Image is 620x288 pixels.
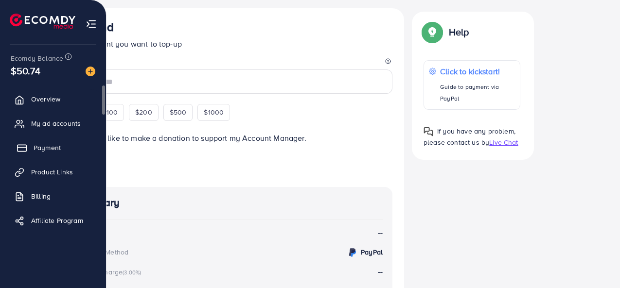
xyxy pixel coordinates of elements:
p: Guide to payment via PayPal [440,81,515,104]
span: $200 [135,107,152,117]
img: Popup guide [424,23,441,41]
span: Payment [34,143,61,152]
span: $500 [170,107,187,117]
span: $100 [102,107,118,117]
img: credit [347,247,358,258]
a: Affiliate Program [7,211,99,230]
span: $1000 [204,107,224,117]
p: Click to kickstart! [440,66,515,77]
a: Product Links [7,162,99,182]
iframe: Chat [579,244,613,281]
a: Payment [7,138,99,157]
img: logo [10,14,75,29]
h4: Summary [76,197,383,209]
img: Popup guide [424,127,433,136]
span: Affiliate Program [31,216,83,225]
span: $50.74 [11,64,40,78]
span: My ad accounts [31,119,81,128]
span: I would like to make a donation to support my Account Manager. [80,133,306,143]
img: menu [86,18,97,30]
span: Billing [31,191,51,201]
strong: PayPal [361,247,383,257]
div: Service charge [76,267,144,277]
a: My ad accounts [7,114,99,133]
img: image [86,67,95,76]
a: Billing [7,186,99,206]
strong: -- [378,227,383,238]
span: Overview [31,94,60,104]
legend: Amount [66,57,392,69]
span: Ecomdy Balance [11,53,63,63]
small: (3.00%) [123,269,141,276]
p: Help [449,26,469,38]
span: Live Chat [489,137,518,147]
strong: -- [378,266,383,277]
a: Overview [7,89,99,109]
p: Enter amount you want to top-up [66,38,392,50]
span: If you have any problem, please contact us by [424,126,515,147]
span: Product Links [31,167,73,177]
